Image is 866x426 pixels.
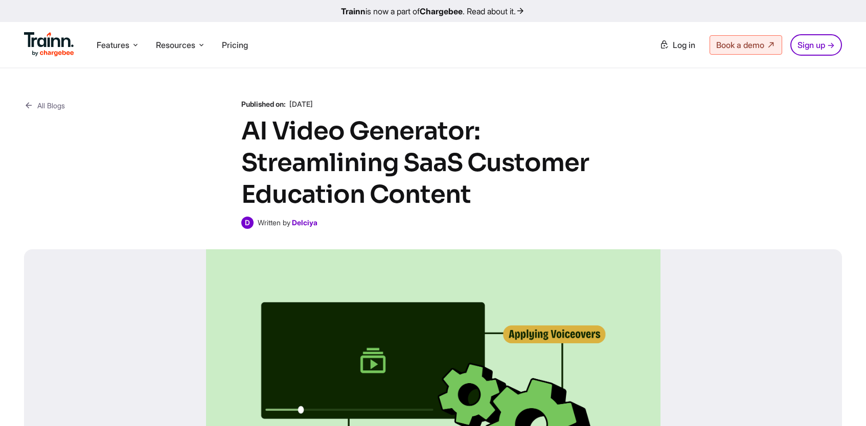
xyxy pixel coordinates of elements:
[289,100,313,108] span: [DATE]
[420,6,463,16] b: Chargebee
[673,40,695,50] span: Log in
[815,377,866,426] iframe: Chat Widget
[24,99,65,112] a: All Blogs
[156,39,195,51] span: Resources
[710,35,782,55] a: Book a demo
[653,36,701,54] a: Log in
[24,32,74,57] img: Trainn Logo
[97,39,129,51] span: Features
[241,115,625,210] h1: AI Video Generator: Streamlining SaaS Customer Education Content
[258,218,290,227] span: Written by
[716,40,764,50] span: Book a demo
[790,34,842,56] a: Sign up →
[222,40,248,50] a: Pricing
[341,6,366,16] b: Trainn
[241,217,254,229] span: D
[292,218,317,227] a: Delciya
[241,100,286,108] b: Published on:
